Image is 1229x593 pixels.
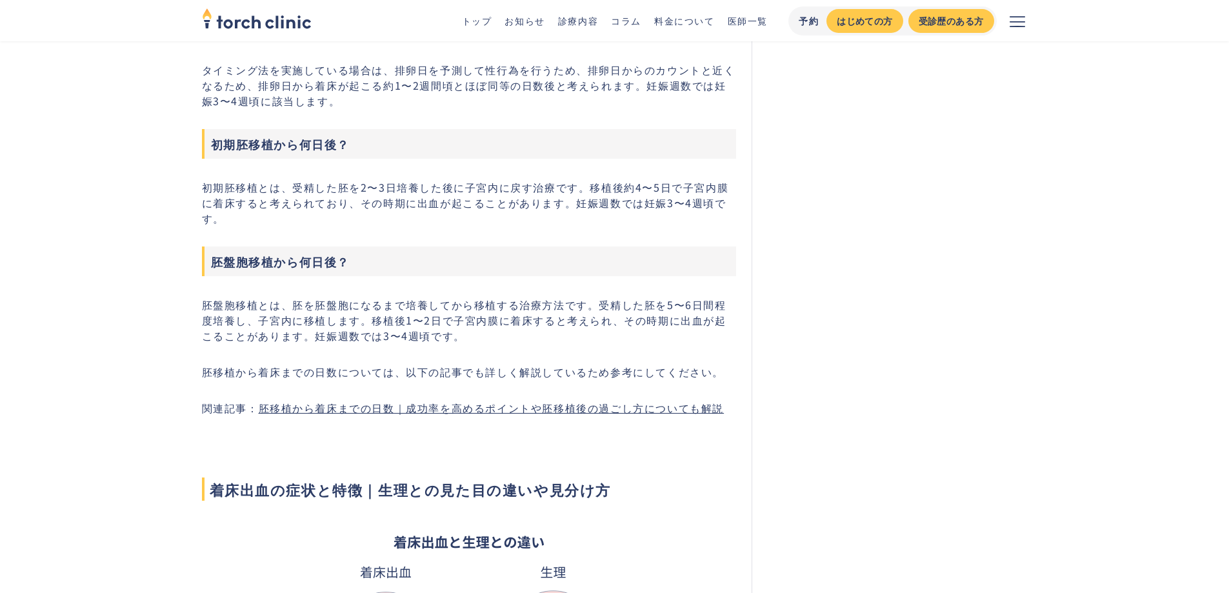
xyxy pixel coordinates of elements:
[505,14,545,27] a: お知らせ
[202,62,737,108] p: タイミング法を実施している場合は、排卵日を予測して性行為を行うため、排卵日からのカウントと近くなるため、排卵日から着床が起こる約1〜2週間頃とほぼ同等の日数後と考えられます。妊娠週数では妊娠3〜...
[202,9,312,32] a: home
[202,129,737,159] h3: 初期胚移植から何日後？
[826,9,903,33] a: はじめての方
[202,179,737,226] p: 初期胚移植とは、受精した胚を2〜3日培養した後に子宮内に戻す治療です。移植後約4〜5日で子宮内膜に着床すると考えられており、その時期に出血が起こることがあります。妊娠週数では妊娠3〜4週頃です。
[837,14,892,28] div: はじめての方
[202,297,737,343] p: 胚盤胞移植とは、胚を胚盤胞になるまで培養してから移植する治療方法です。受精した胚を5〜6日間程度培養し、子宮内に移植します。移植後1〜2日で子宮内膜に着床すると考えられ、その時期に出血が起こるこ...
[919,14,984,28] div: 受診歴のある方
[728,14,768,27] a: 医師一覧
[202,477,737,501] span: 着床出血の症状と特徴｜生理との見た目の違いや見分け方
[908,9,994,33] a: 受診歴のある方
[799,14,819,28] div: 予約
[202,364,737,379] p: 胚移植から着床までの日数については、以下の記事でも詳しく解説しているため参考にしてください。
[259,400,724,416] a: 胚移植から着床までの日数｜成功率を高めるポイントや胚移植後の過ごし方についても解説
[654,14,715,27] a: 料金について
[202,400,737,416] p: 関連記事：
[202,4,312,32] img: torch clinic
[558,14,598,27] a: 診療内容
[462,14,492,27] a: トップ
[611,14,641,27] a: コラム
[202,246,737,276] h3: 胚盤胞移植から何日後？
